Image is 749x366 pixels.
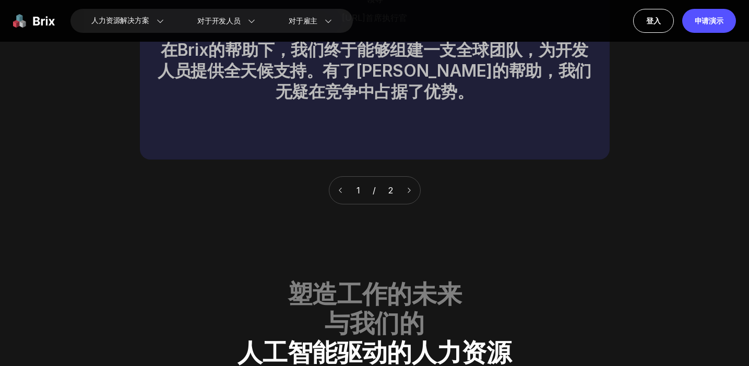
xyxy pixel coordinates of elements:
[356,185,360,196] font: 1
[288,278,462,309] font: 塑造工作的未来
[325,308,424,338] font: 与我们的
[682,9,736,33] a: 申请演示
[158,40,591,102] font: 在Brix的帮助下，我们终于能够组建一支全球团队，为开发人员提供全天候支持。有了[PERSON_NAME]的帮助，我们无疑在竞争中占据了优势。
[695,16,723,25] font: 申请演示
[373,185,376,196] font: /
[289,16,317,27] font: 对于雇主
[91,15,149,26] font: 人力资源解决方案
[197,16,241,27] font: 对于开发人员
[633,9,674,33] a: 登入
[388,185,393,196] font: 2
[646,16,661,25] font: 登入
